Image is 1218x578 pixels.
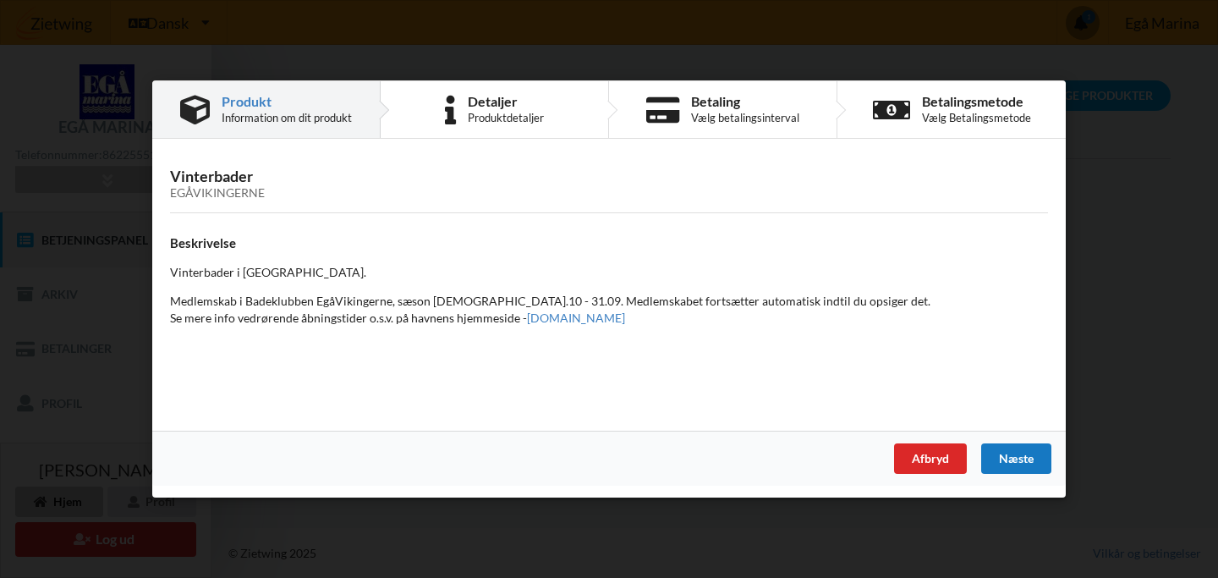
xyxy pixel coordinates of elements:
[222,95,352,108] div: Produkt
[922,111,1031,124] div: Vælg Betalingsmetode
[468,95,544,108] div: Detaljer
[170,264,1048,281] p: Vinterbader i [GEOGRAPHIC_DATA].
[170,293,1048,327] p: Medlemskab i Badeklubben EgåVikingerne, sæson [DEMOGRAPHIC_DATA].10 - 31.09. Medlemskabet fortsæt...
[170,236,1048,252] h4: Beskrivelse
[527,311,625,325] a: [DOMAIN_NAME]
[691,111,799,124] div: Vælg betalingsinterval
[468,111,544,124] div: Produktdetaljer
[691,95,799,108] div: Betaling
[170,186,1048,201] div: Egåvikingerne
[222,111,352,124] div: Information om dit produkt
[894,443,967,474] div: Afbryd
[170,167,1048,201] h3: Vinterbader
[922,95,1031,108] div: Betalingsmetode
[981,443,1051,474] div: Næste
